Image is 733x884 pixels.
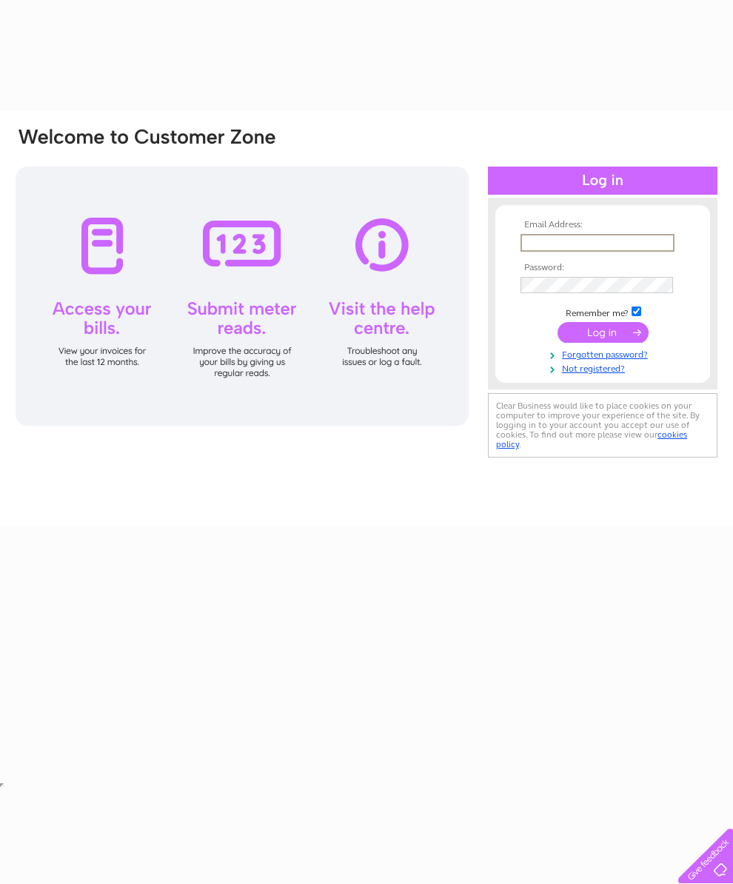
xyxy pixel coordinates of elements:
th: Password: [517,263,689,273]
th: Email Address: [517,220,689,230]
a: Forgotten password? [521,346,689,361]
a: cookies policy [496,429,687,449]
a: Not registered? [521,361,689,375]
input: Submit [558,322,649,343]
div: Clear Business would like to place cookies on your computer to improve your experience of the sit... [488,393,717,458]
td: Remember me? [517,304,689,319]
